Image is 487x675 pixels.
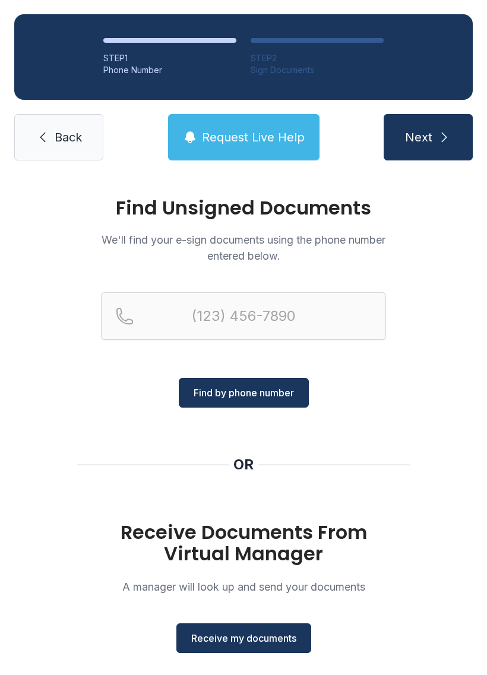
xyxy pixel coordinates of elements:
[101,522,386,564] h1: Receive Documents From Virtual Manager
[194,386,294,400] span: Find by phone number
[202,129,305,146] span: Request Live Help
[101,579,386,595] p: A manager will look up and send your documents
[251,64,384,76] div: Sign Documents
[405,129,432,146] span: Next
[103,52,236,64] div: STEP 1
[101,232,386,264] p: We'll find your e-sign documents using the phone number entered below.
[251,52,384,64] div: STEP 2
[55,129,82,146] span: Back
[191,631,296,645] span: Receive my documents
[101,292,386,340] input: Reservation phone number
[101,198,386,217] h1: Find Unsigned Documents
[233,455,254,474] div: OR
[103,64,236,76] div: Phone Number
